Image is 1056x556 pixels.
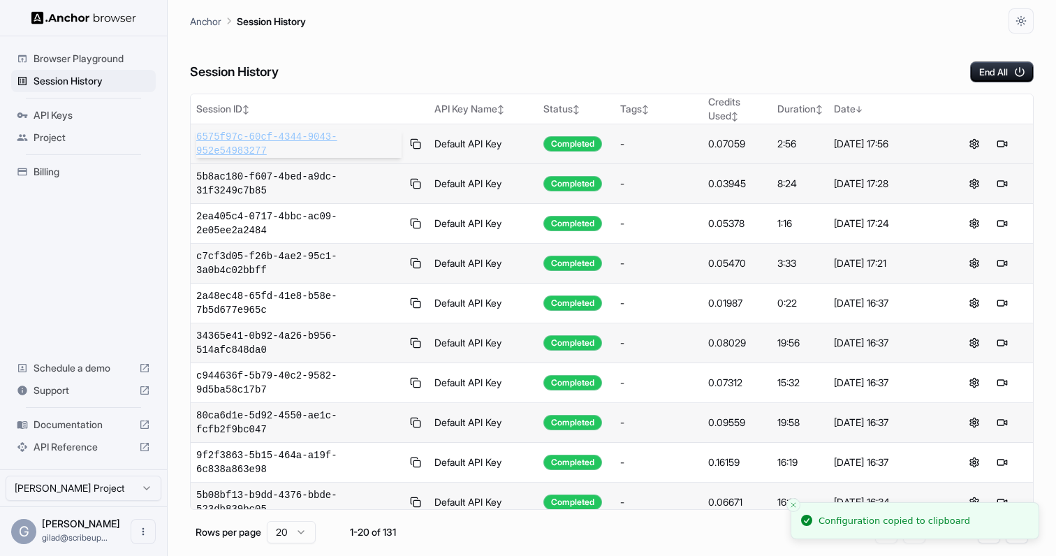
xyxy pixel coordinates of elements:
div: 15:32 [777,376,823,390]
span: 5b8ac180-f607-4bed-a9dc-31f3249c7b85 [196,170,402,198]
div: [DATE] 17:56 [834,137,938,151]
div: Completed [543,415,602,430]
div: Schedule a demo [11,357,156,379]
div: - [620,376,698,390]
div: Completed [543,495,602,510]
div: [DATE] 17:28 [834,177,938,191]
span: 80ca6d1e-5d92-4550-ae1c-fcfb2f9bc047 [196,409,402,437]
div: 19:56 [777,336,823,350]
span: Session History [34,74,150,88]
span: Schedule a demo [34,361,133,375]
div: API Reference [11,436,156,458]
span: Support [34,383,133,397]
div: Configuration copied to clipboard [819,514,970,528]
div: 0.07059 [708,137,766,151]
div: 0.05378 [708,217,766,231]
span: API Reference [34,440,133,454]
div: 0.05470 [708,256,766,270]
span: 9f2f3863-5b15-464a-a19f-6c838a863e98 [196,448,402,476]
div: 16:19 [777,455,823,469]
div: - [620,256,698,270]
div: Completed [543,176,602,191]
div: Completed [543,136,602,152]
td: Default API Key [429,164,538,204]
div: Support [11,379,156,402]
div: Session History [11,70,156,92]
nav: breadcrumb [190,13,306,29]
div: 0.03945 [708,177,766,191]
div: [DATE] 16:34 [834,495,938,509]
span: ↕ [497,104,504,115]
td: Default API Key [429,204,538,244]
span: ↕ [816,104,823,115]
h6: Session History [190,62,279,82]
div: Project [11,126,156,149]
div: 1:16 [777,217,823,231]
div: Credits Used [708,95,766,123]
div: 8:24 [777,177,823,191]
div: - [620,217,698,231]
div: 1-20 of 131 [338,525,408,539]
div: 0.06671 [708,495,766,509]
div: - [620,137,698,151]
td: Default API Key [429,244,538,284]
div: Completed [543,375,602,390]
div: Date [834,102,938,116]
span: c7cf3d05-f26b-4ae2-95c1-3a0b4c02bbff [196,249,402,277]
div: 0.16159 [708,455,766,469]
span: Gilad Spitzer [42,518,120,529]
div: [DATE] 16:37 [834,296,938,310]
div: - [620,455,698,469]
button: Open menu [131,519,156,544]
div: G [11,519,36,544]
div: Session ID [196,102,423,116]
div: [DATE] 16:37 [834,376,938,390]
span: 2ea405c4-0717-4bbc-ac09-2e05ee2a2484 [196,210,402,237]
div: [DATE] 16:37 [834,455,938,469]
td: Default API Key [429,363,538,403]
span: Billing [34,165,150,179]
td: Default API Key [429,323,538,363]
span: c944636f-5b79-40c2-9582-9d5ba58c17b7 [196,369,402,397]
img: Anchor Logo [31,11,136,24]
span: 5b08bf13-b9dd-4376-bbde-523db839bc05 [196,488,402,516]
span: 6575f97c-60cf-4344-9043-952e54983277 [196,130,402,158]
div: 0.01987 [708,296,766,310]
td: Default API Key [429,483,538,522]
div: - [620,336,698,350]
div: - [620,177,698,191]
div: [DATE] 17:24 [834,217,938,231]
p: Rows per page [196,525,261,539]
span: gilad@scribeup.io [42,532,108,543]
div: 0.07312 [708,376,766,390]
div: Status [543,102,609,116]
span: ↕ [642,104,649,115]
span: API Keys [34,108,150,122]
div: [DATE] 16:37 [834,416,938,430]
div: Duration [777,102,823,116]
div: API Keys [11,104,156,126]
div: 0:22 [777,296,823,310]
div: 0.08029 [708,336,766,350]
div: - [620,296,698,310]
span: ↕ [731,111,738,122]
div: [DATE] 16:37 [834,336,938,350]
button: End All [970,61,1034,82]
div: 19:58 [777,416,823,430]
td: Default API Key [429,443,538,483]
td: Default API Key [429,124,538,164]
span: 34365e41-0b92-4a26-b956-514afc848da0 [196,329,402,357]
div: Browser Playground [11,47,156,70]
span: Documentation [34,418,133,432]
span: 2a48ec48-65fd-41e8-b58e-7b5d677e965c [196,289,402,317]
span: Browser Playground [34,52,150,66]
button: Close toast [786,498,800,512]
div: - [620,495,698,509]
span: ↓ [856,104,863,115]
div: 2:56 [777,137,823,151]
div: Tags [620,102,698,116]
span: Project [34,131,150,145]
div: Billing [11,161,156,183]
p: Session History [237,14,306,29]
div: - [620,416,698,430]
